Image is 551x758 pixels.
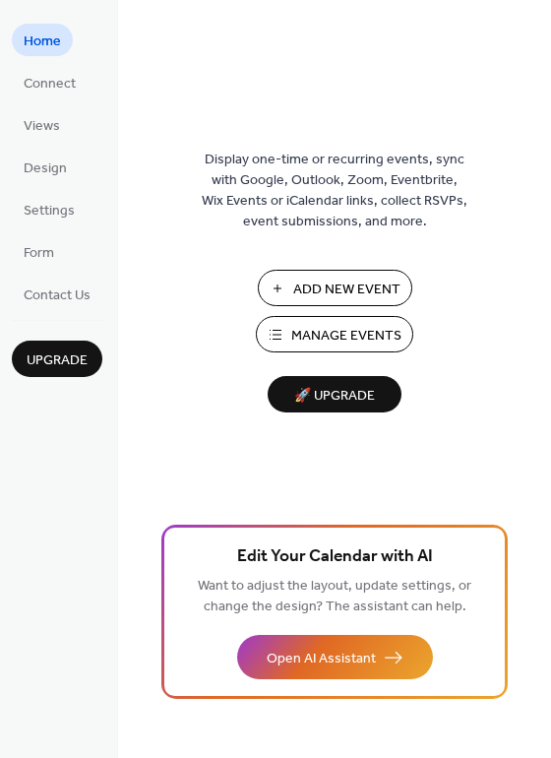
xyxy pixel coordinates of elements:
[12,193,87,225] a: Settings
[24,74,76,95] span: Connect
[12,24,73,56] a: Home
[12,66,88,98] a: Connect
[279,383,390,410] span: 🚀 Upgrade
[12,108,72,141] a: Views
[237,635,433,679] button: Open AI Assistant
[237,543,433,571] span: Edit Your Calendar with AI
[12,235,66,268] a: Form
[291,326,401,347] span: Manage Events
[293,280,400,300] span: Add New Event
[256,316,413,352] button: Manage Events
[202,150,467,232] span: Display one-time or recurring events, sync with Google, Outlook, Zoom, Eventbrite, Wix Events or ...
[24,116,60,137] span: Views
[198,573,471,620] span: Want to adjust the layout, update settings, or change the design? The assistant can help.
[12,278,102,310] a: Contact Us
[268,376,401,412] button: 🚀 Upgrade
[12,341,102,377] button: Upgrade
[27,350,88,371] span: Upgrade
[24,201,75,221] span: Settings
[12,151,79,183] a: Design
[24,243,54,264] span: Form
[24,158,67,179] span: Design
[258,270,412,306] button: Add New Event
[267,649,376,669] span: Open AI Assistant
[24,285,91,306] span: Contact Us
[24,32,61,52] span: Home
